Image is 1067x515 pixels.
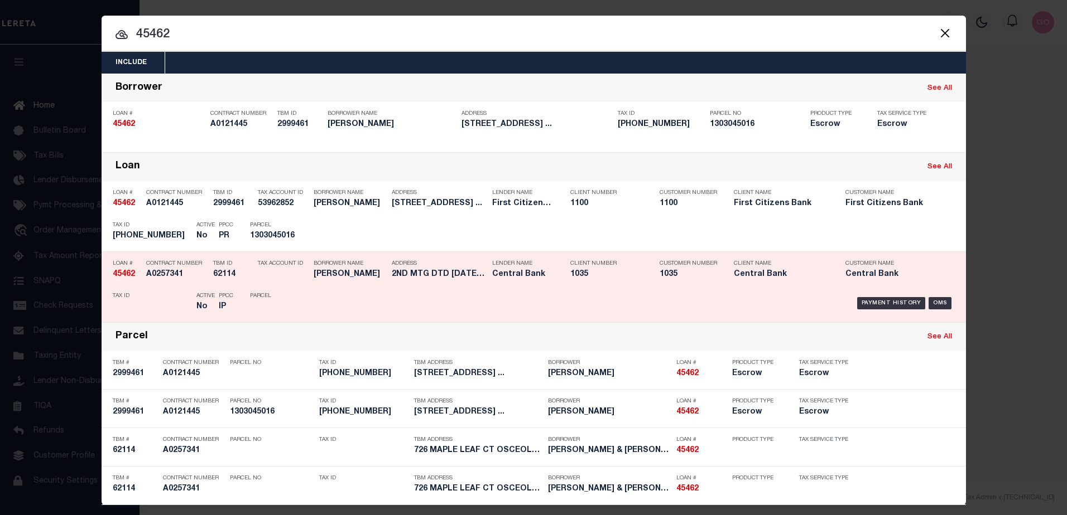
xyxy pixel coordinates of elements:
h5: 13-03045-016 [618,120,704,129]
p: Address [392,190,487,196]
h5: SAMUEL NORTHRIDGE [314,199,386,208]
h5: First Citizens Bank [734,199,829,208]
h5: 950 DORCHESTER AVENUE UNIT 206 ... [392,199,487,208]
h5: 726 MAPLE LEAF CT OSCEOLA,WI 54... [414,484,542,494]
p: Address [462,110,612,117]
p: Borrower Name [328,110,456,117]
p: Product Type [732,398,782,405]
h5: 13-03045-016 [319,407,408,417]
div: Payment History [857,297,926,309]
h5: DANIEL MORALES [314,270,386,279]
p: TBM # [113,436,157,443]
h5: Escrow [799,369,849,378]
p: TBM Address [414,436,542,443]
p: Client Name [734,260,829,267]
p: TBM # [113,359,157,366]
h5: 45462 [676,369,727,378]
strong: 45462 [113,270,135,278]
p: Product Type [732,359,782,366]
p: Address [392,260,487,267]
h5: 13-03045-016 [113,231,191,241]
h5: 2999461 [213,199,252,208]
p: Tax Service Type [799,475,849,482]
h5: 2999461 [113,407,157,417]
p: Tax Account ID [258,260,308,267]
p: Borrower Name [314,190,386,196]
h5: Escrow [732,369,782,378]
h5: 2999461 [113,369,157,378]
h5: 45462 [113,120,205,129]
p: TBM Address [414,398,542,405]
p: Client Name [734,190,829,196]
h5: Central Bank [845,270,940,279]
strong: 45462 [113,200,135,207]
p: Client Number [570,260,643,267]
p: TBM ID [213,260,252,267]
h5: 45462 [676,484,727,494]
h5: 45462 [676,446,727,455]
h5: A0121445 [163,369,224,378]
p: Contract Number [163,475,224,482]
p: TBM # [113,398,157,405]
h5: No [196,231,213,241]
p: Tax ID [319,359,408,366]
h5: SAMUEL BARAKAT NORTHRIDGE [548,407,671,417]
strong: 45462 [676,446,699,454]
h5: 950 DORCHESTER AVENUE UNIT 206 ... [414,369,542,378]
p: Customer Number [660,260,717,267]
p: Customer Number [660,190,717,196]
h5: 2ND MTG DTD 11/29/05 @ 726 MAPL... [392,270,487,279]
p: Tax Account ID [258,190,308,196]
div: Loan [116,161,140,173]
h5: 45462 [113,199,141,208]
h5: 1035 [660,270,715,279]
h5: 1035 [570,270,643,279]
p: Borrower [548,398,671,405]
p: Product Type [732,436,782,443]
h5: A0257341 [146,270,208,279]
h5: 726 MAPLE LEAF CT OSCEOLA,WI 54... [414,446,542,455]
p: Borrower Name [314,260,386,267]
div: Borrower [116,82,162,95]
h5: 1303045016 [230,407,314,417]
p: Parcel [250,222,300,229]
h5: 53962852 [258,199,308,208]
h5: 1100 [570,199,643,208]
h5: First Citizens Bank [492,199,554,208]
strong: 45462 [676,370,699,377]
h5: SAMUEL BARAKAT NORTHRIDGE [548,369,671,378]
h5: 45462 [113,270,141,279]
h5: DANIEL C MORALES & JACKIE A MORALES [548,446,671,455]
h5: A0121445 [163,407,224,417]
p: PPCC [219,222,233,229]
p: Customer Name [845,260,940,267]
p: Tax Service Type [799,398,849,405]
button: Include [102,52,161,74]
p: Product Type [810,110,861,117]
p: TBM # [113,475,157,482]
p: Contract Number [146,190,208,196]
h5: No [196,302,213,312]
p: Tax ID [319,436,408,443]
p: PPCC [219,293,233,299]
h5: 1303045016 [250,231,300,241]
div: OMS [929,297,951,309]
h5: 62114 [113,446,157,455]
h5: 45462 [676,407,727,417]
p: Tax ID [113,293,191,299]
h5: 950 DORCHESTER AVENUE UNIT 206 ... [462,120,612,129]
p: Contract Number [210,110,272,117]
a: See All [927,163,952,171]
h5: A0257341 [163,484,224,494]
p: Loan # [676,359,727,366]
p: Tax Service Type [799,436,849,443]
strong: 45462 [676,408,699,416]
p: Tax Service Type [799,359,849,366]
h5: Escrow [799,407,849,417]
h5: IP [219,302,233,312]
h5: Escrow [877,120,933,129]
h5: 62114 [213,270,252,279]
h5: Central Bank [734,270,829,279]
p: Active [196,293,215,299]
a: See All [927,333,952,341]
